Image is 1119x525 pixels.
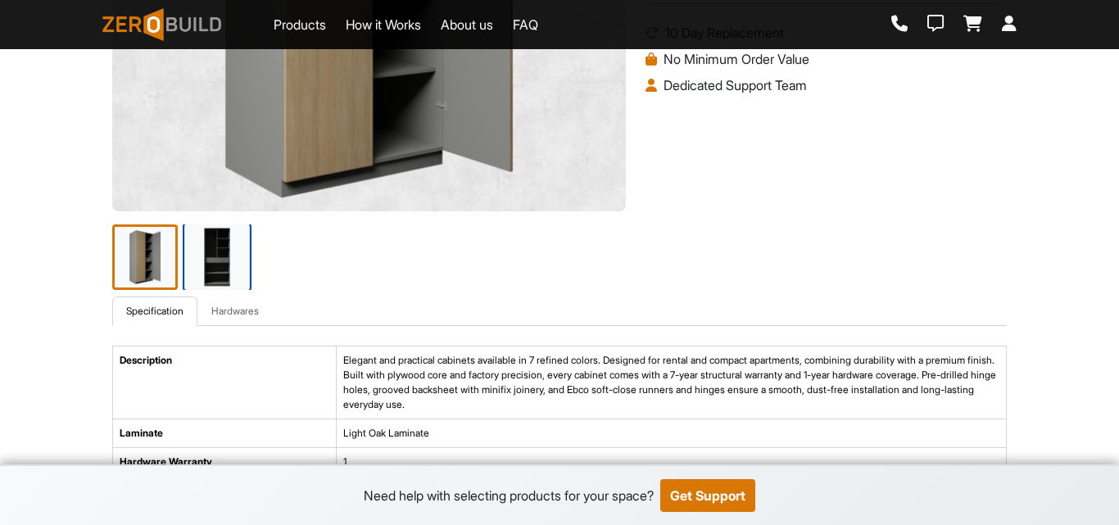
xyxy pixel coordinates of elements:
div: Need help with selecting products for your space? [364,486,654,505]
td: Description [113,346,337,419]
td: Light Oak Laminate [336,419,1006,448]
img: ZeroBuild logo [102,8,221,41]
td: Hardware Warranty [113,448,337,477]
li: No Minimum Order Value [646,49,1007,69]
img: 2 Door Wardrobe #3 - Light Oak - 195 x 115 x 57 cm - Image 1 [112,224,178,290]
a: Login [1002,16,1017,34]
button: Get Support [660,479,755,512]
li: Dedicated Support Team [646,75,1007,95]
a: How it Works [346,15,421,34]
td: Laminate [113,419,337,448]
td: Elegant and practical cabinets available in 7 refined colors. Designed for rental and compact apa... [336,346,1006,419]
a: Products [274,15,326,34]
a: Specification [112,296,197,326]
td: 1 [336,448,1006,477]
a: Hardwares [197,296,273,326]
a: About us [441,15,493,34]
img: 2 Door Wardrobe #3 - Light Oak - 195 x 115 x 57 cm - Image 2 [183,223,251,292]
a: FAQ [513,15,538,34]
